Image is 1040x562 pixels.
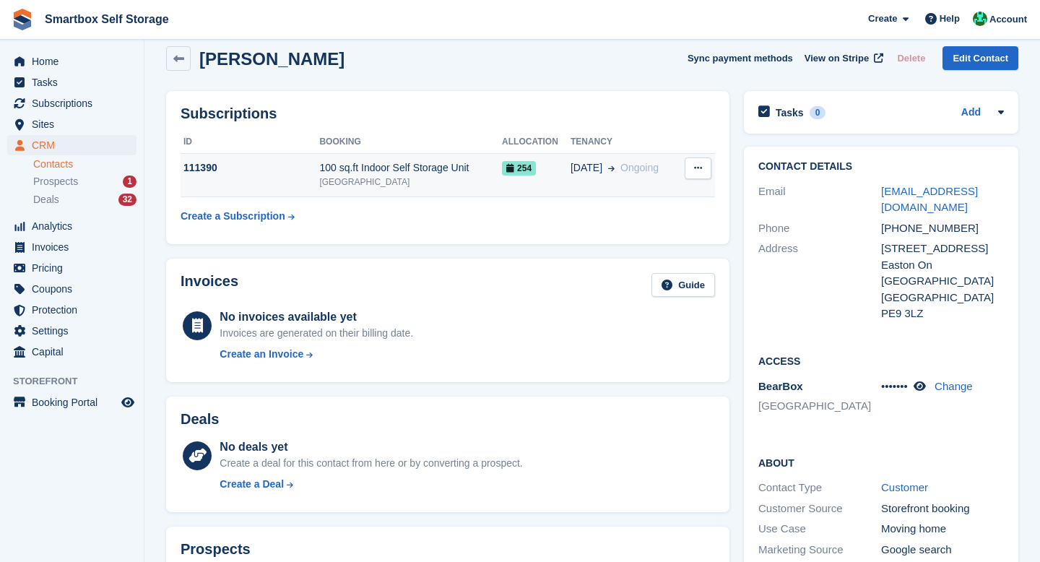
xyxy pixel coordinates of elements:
[7,114,136,134] a: menu
[12,9,33,30] img: stora-icon-8386f47178a22dfd0bd8f6a31ec36ba5ce8667c1dd55bd0f319d3a0aa187defe.svg
[32,258,118,278] span: Pricing
[181,131,319,154] th: ID
[810,106,826,119] div: 0
[758,480,881,496] div: Contact Type
[961,105,981,121] a: Add
[688,46,793,70] button: Sync payment methods
[123,176,136,188] div: 1
[881,241,1004,257] div: [STREET_ADDRESS]
[758,398,881,415] li: [GEOGRAPHIC_DATA]
[881,220,1004,237] div: [PHONE_NUMBER]
[32,135,118,155] span: CRM
[799,46,886,70] a: View on Stripe
[571,131,678,154] th: Tenancy
[805,51,869,66] span: View on Stripe
[7,72,136,92] a: menu
[220,326,413,341] div: Invoices are generated on their billing date.
[33,175,78,189] span: Prospects
[881,542,1004,558] div: Google search
[181,105,715,122] h2: Subscriptions
[32,300,118,320] span: Protection
[758,542,881,558] div: Marketing Source
[32,72,118,92] span: Tasks
[7,51,136,72] a: menu
[32,216,118,236] span: Analytics
[881,257,1004,290] div: Easton On [GEOGRAPHIC_DATA]
[973,12,987,26] img: Elinor Shepherd
[13,374,144,389] span: Storefront
[119,394,136,411] a: Preview store
[502,161,536,176] span: 254
[942,46,1018,70] a: Edit Contact
[181,209,285,224] div: Create a Subscription
[881,290,1004,306] div: [GEOGRAPHIC_DATA]
[32,114,118,134] span: Sites
[881,306,1004,322] div: PE9 3LZ
[32,392,118,412] span: Booking Portal
[319,160,502,176] div: 100 sq.ft Indoor Self Storage Unit
[32,321,118,341] span: Settings
[7,342,136,362] a: menu
[7,93,136,113] a: menu
[881,481,928,493] a: Customer
[118,194,136,206] div: 32
[758,183,881,216] div: Email
[181,411,219,428] h2: Deals
[891,46,931,70] button: Delete
[758,455,1004,470] h2: About
[940,12,960,26] span: Help
[33,174,136,189] a: Prospects 1
[881,501,1004,517] div: Storefront booking
[758,241,881,322] div: Address
[319,176,502,189] div: [GEOGRAPHIC_DATA]
[651,273,715,297] a: Guide
[32,279,118,299] span: Coupons
[181,273,238,297] h2: Invoices
[220,308,413,326] div: No invoices available yet
[881,185,978,214] a: [EMAIL_ADDRESS][DOMAIN_NAME]
[319,131,502,154] th: Booking
[33,192,136,207] a: Deals 32
[220,347,413,362] a: Create an Invoice
[758,161,1004,173] h2: Contact Details
[33,193,59,207] span: Deals
[181,203,295,230] a: Create a Subscription
[7,237,136,257] a: menu
[7,258,136,278] a: menu
[758,501,881,517] div: Customer Source
[758,220,881,237] div: Phone
[881,380,908,392] span: •••••••
[776,106,804,119] h2: Tasks
[989,12,1027,27] span: Account
[7,216,136,236] a: menu
[220,477,522,492] a: Create a Deal
[881,521,1004,537] div: Moving home
[32,237,118,257] span: Invoices
[220,438,522,456] div: No deals yet
[758,521,881,537] div: Use Case
[758,380,803,392] span: BearBox
[868,12,897,26] span: Create
[7,321,136,341] a: menu
[935,380,973,392] a: Change
[620,162,659,173] span: Ongoing
[181,541,251,558] h2: Prospects
[220,477,284,492] div: Create a Deal
[199,49,344,69] h2: [PERSON_NAME]
[181,160,319,176] div: 111390
[32,93,118,113] span: Subscriptions
[758,353,1004,368] h2: Access
[32,51,118,72] span: Home
[7,135,136,155] a: menu
[7,392,136,412] a: menu
[502,131,571,154] th: Allocation
[7,300,136,320] a: menu
[32,342,118,362] span: Capital
[33,157,136,171] a: Contacts
[220,347,303,362] div: Create an Invoice
[220,456,522,471] div: Create a deal for this contact from here or by converting a prospect.
[571,160,602,176] span: [DATE]
[39,7,175,31] a: Smartbox Self Storage
[7,279,136,299] a: menu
